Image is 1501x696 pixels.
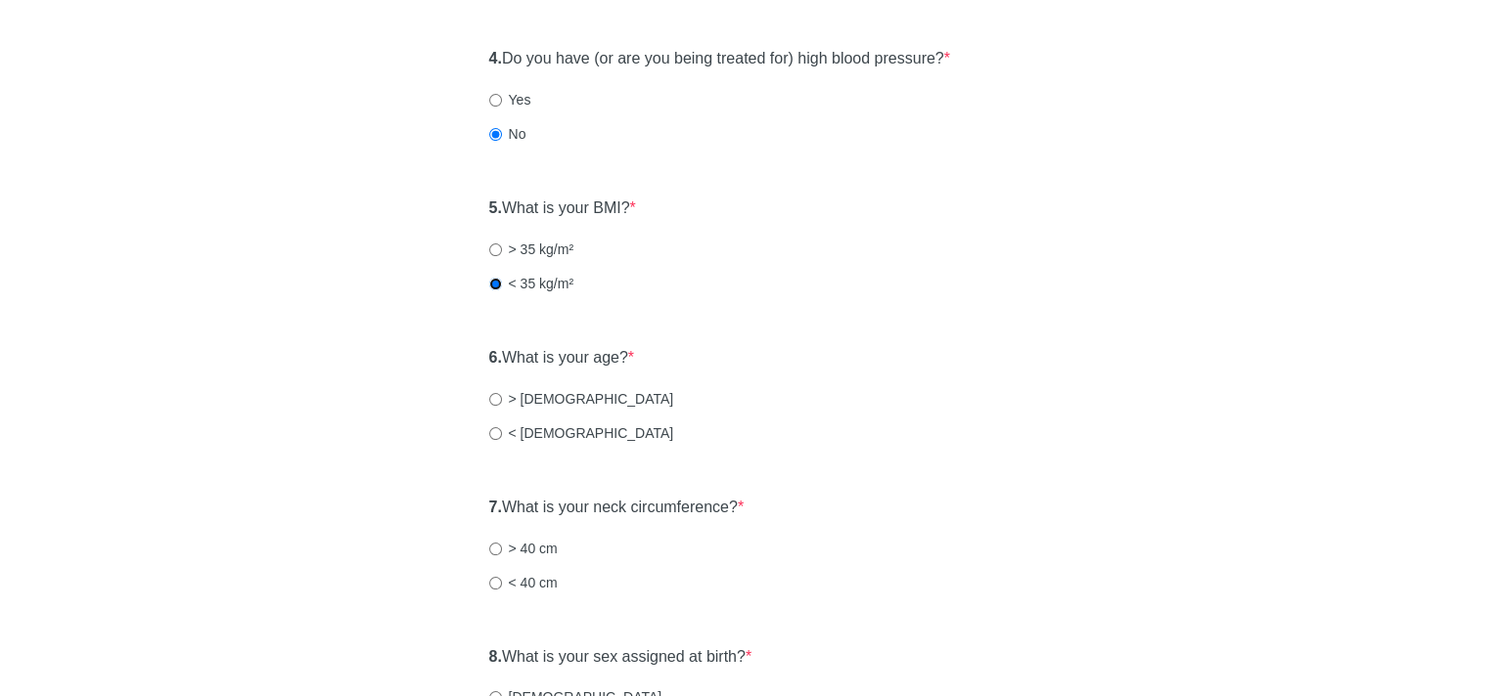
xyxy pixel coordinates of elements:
[489,648,502,665] strong: 8.
[489,577,502,589] input: < 40 cm
[489,427,502,440] input: < [DEMOGRAPHIC_DATA]
[489,278,502,290] input: < 35 kg/m²
[489,197,636,220] label: What is your BMI?
[489,393,502,406] input: > [DEMOGRAPHIC_DATA]
[489,543,502,555] input: > 40 cm
[489,274,574,293] label: < 35 kg/m²
[489,347,635,370] label: What is your age?
[489,497,745,519] label: What is your neck circumference?
[489,124,526,144] label: No
[489,48,950,70] label: Do you have (or are you being treated for) high blood pressure?
[489,239,574,259] label: > 35 kg/m²
[489,90,531,109] label: Yes
[489,94,502,107] input: Yes
[489,646,752,669] label: What is your sex assigned at birth?
[489,423,674,443] label: < [DEMOGRAPHIC_DATA]
[489,499,502,515] strong: 7.
[489,349,502,366] strong: 6.
[489,389,674,409] label: > [DEMOGRAPHIC_DATA]
[489,243,502,256] input: > 35 kg/m²
[489,128,502,141] input: No
[489,539,558,558] label: > 40 cm
[489,199,502,216] strong: 5.
[489,50,502,66] strong: 4.
[489,573,558,592] label: < 40 cm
